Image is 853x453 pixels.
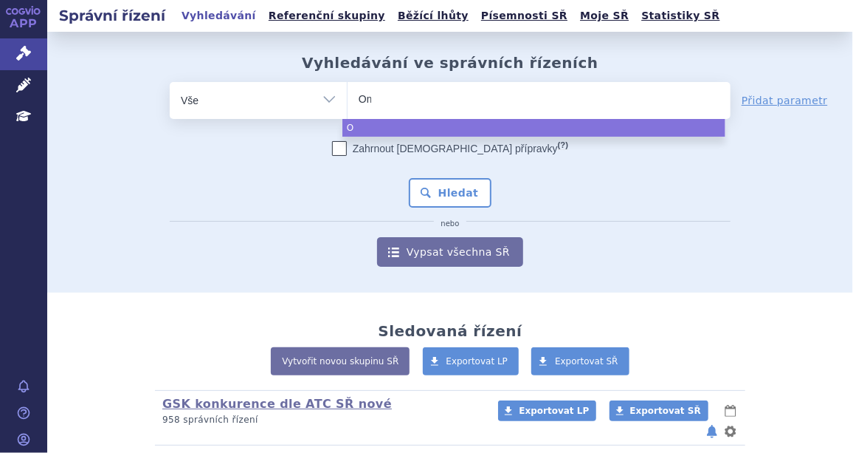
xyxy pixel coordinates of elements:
label: Zahrnout [DEMOGRAPHIC_DATA] přípravky [332,141,568,156]
button: lhůty [723,402,738,420]
a: Referenční skupiny [264,6,390,26]
a: Přidat parametr [742,93,828,108]
abbr: (?) [558,140,568,150]
a: Běžící lhůty [393,6,473,26]
span: Exportovat SŘ [630,406,701,416]
a: Písemnosti SŘ [477,6,572,26]
button: Hledat [409,178,492,208]
a: Exportovat LP [423,347,519,375]
button: notifikace [705,423,719,440]
h2: Správní řízení [47,5,177,26]
button: nastavení [723,423,738,440]
a: GSK konkurence dle ATC SŘ nové [162,397,392,411]
i: nebo [434,219,467,228]
a: Vyhledávání [177,6,260,26]
h2: Vyhledávání ve správních řízeních [302,54,598,72]
span: Exportovat SŘ [555,356,618,367]
a: Statistiky SŘ [637,6,724,26]
a: Vypsat všechna SŘ [377,237,523,267]
a: Moje SŘ [576,6,633,26]
a: Exportovat SŘ [531,347,629,375]
span: Exportovat LP [446,356,508,367]
a: Exportovat SŘ [609,401,708,421]
span: Exportovat LP [519,406,589,416]
p: 958 správních řízení [162,414,479,426]
a: Exportovat LP [498,401,596,421]
h2: Sledovaná řízení [378,322,522,340]
a: Vytvořit novou skupinu SŘ [271,347,410,375]
li: O [342,119,725,137]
